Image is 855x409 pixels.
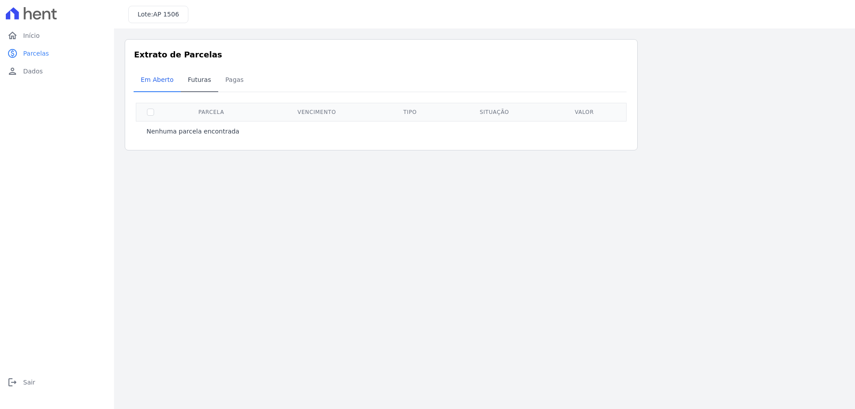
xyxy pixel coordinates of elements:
[135,71,179,89] span: Em Aberto
[4,62,110,80] a: personDados
[23,67,43,76] span: Dados
[23,31,40,40] span: Início
[4,373,110,391] a: logoutSair
[181,69,218,92] a: Futuras
[7,377,18,388] i: logout
[218,69,251,92] a: Pagas
[444,103,545,121] th: Situação
[220,71,249,89] span: Pagas
[376,103,444,121] th: Tipo
[4,45,110,62] a: paidParcelas
[23,49,49,58] span: Parcelas
[23,378,35,387] span: Sair
[165,103,258,121] th: Parcela
[258,103,376,121] th: Vencimento
[138,10,179,19] h3: Lote:
[7,66,18,77] i: person
[4,27,110,45] a: homeInício
[7,48,18,59] i: paid
[134,69,181,92] a: Em Aberto
[7,30,18,41] i: home
[183,71,216,89] span: Futuras
[147,127,239,136] p: Nenhuma parcela encontrada
[545,103,624,121] th: Valor
[134,49,628,61] h3: Extrato de Parcelas
[153,11,179,18] span: AP 1506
